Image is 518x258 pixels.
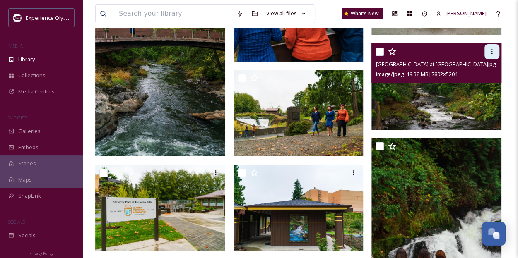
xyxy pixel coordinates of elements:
img: Brewery Park at Tumwater Falls016.jpg [371,43,501,130]
span: Galleries [18,127,41,135]
a: Privacy Policy [29,248,53,258]
img: Brewery Park at Tumwater Falls020.jpg [234,165,364,251]
span: Stories [18,160,36,167]
a: View all files [262,5,311,21]
span: Privacy Policy [29,251,53,256]
span: Socials [18,232,36,239]
span: Maps [18,176,32,184]
span: Experience Olympia [26,14,75,21]
span: MEDIA [8,43,23,49]
a: [PERSON_NAME] [432,5,491,21]
span: [PERSON_NAME] [446,10,487,17]
img: Brewery Park at Tumwater Falls021.jpg [95,165,225,251]
span: [GEOGRAPHIC_DATA] at [GEOGRAPHIC_DATA]jpg [376,60,495,68]
input: Search your library [115,5,232,23]
span: SOCIALS [8,219,25,225]
span: SnapLink [18,192,41,200]
span: WIDGETS [8,115,27,121]
span: Library [18,55,35,63]
span: image/jpeg | 19.38 MB | 7802 x 5204 [376,70,457,78]
img: download.jpeg [13,14,22,22]
span: Embeds [18,143,39,151]
button: Open Chat [482,222,506,246]
img: Brewery Park at Tumwater Falls023.jpg [234,70,364,156]
a: What's New [342,8,383,19]
span: Media Centres [18,88,55,96]
span: Collections [18,72,46,79]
